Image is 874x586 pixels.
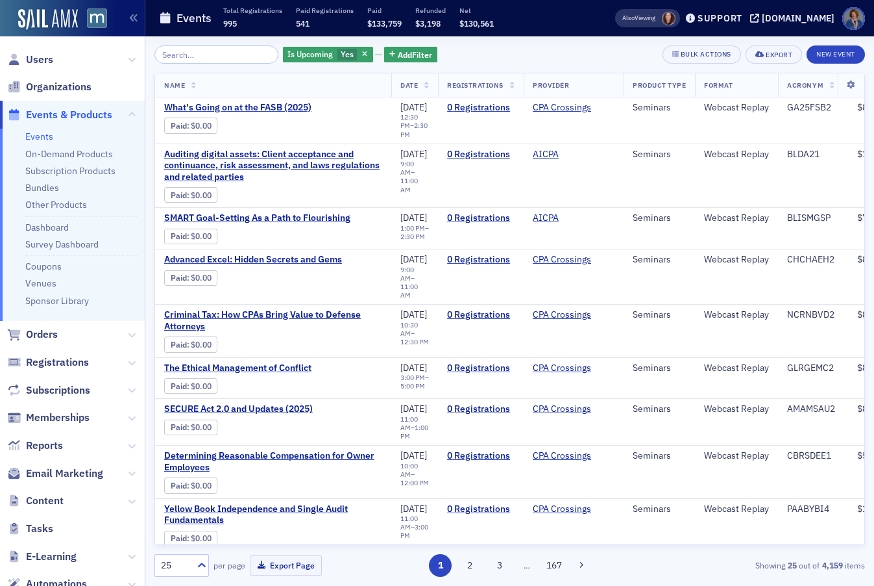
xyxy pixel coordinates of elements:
time: 11:00 AM [400,514,418,531]
button: Bulk Actions [662,45,741,64]
span: Reports [26,439,63,453]
a: Determining Reasonable Compensation for Owner Employees [164,450,382,473]
a: SECURE Act 2.0 and Updates (2025) [164,403,382,415]
div: CHCHAEH2 [787,254,839,266]
div: NCRNBVD2 [787,309,839,321]
button: 1 [429,554,452,577]
div: Paid: 0 - $0 [164,229,217,244]
div: Paid: 0 - $0 [164,337,217,352]
div: Seminars [633,363,686,374]
span: : [171,273,191,283]
button: Export Page [250,555,322,576]
a: E-Learning [7,550,77,564]
span: CPA Crossings [533,403,614,415]
a: CPA Crossings [533,450,591,462]
div: Paid: 0 - $0 [164,118,217,133]
div: 25 [161,559,189,572]
label: per page [213,559,245,571]
div: AMAMSAU2 [787,403,839,415]
div: Also [622,14,635,22]
div: Seminars [633,403,686,415]
div: Support [698,12,742,24]
a: Paid [171,121,187,131]
button: New Event [807,45,865,64]
a: Other Products [25,199,87,210]
div: Seminars [633,212,686,224]
span: $0.00 [191,340,212,350]
span: : [171,481,191,490]
span: Criminal Tax: How CPAs Bring Value to Defense Attorneys [164,309,382,332]
span: $0.00 [191,273,212,283]
div: CBRSDEE1 [787,450,839,462]
time: 12:00 PM [400,478,429,487]
strong: 4,159 [819,559,845,571]
span: Registrations [26,355,89,370]
div: Yes [283,47,373,63]
a: Events [25,131,53,142]
span: Profile [842,7,865,30]
span: Orders [26,327,58,342]
span: Provider [533,81,569,90]
div: Paid: 0 - $0 [164,270,217,286]
time: 12:30 PM [400,337,429,346]
a: Subscription Products [25,165,115,177]
a: SMART Goal-Setting As a Path to Flourishing [164,212,382,224]
p: Total Registrations [223,6,282,15]
a: Paid [171,340,187,350]
div: Paid: 0 - $0 [164,420,217,435]
div: – [400,462,429,487]
span: $130,561 [459,18,494,29]
span: Tasks [26,522,53,536]
span: [DATE] [400,101,427,113]
span: : [171,231,191,241]
span: : [171,340,191,350]
h1: Events [176,10,212,26]
div: Seminars [633,450,686,462]
a: New Event [807,47,865,59]
a: AICPA [533,149,559,160]
span: Name [164,81,185,90]
span: : [171,422,191,432]
span: : [171,190,191,200]
button: AddFilter [384,47,437,63]
a: Venues [25,277,56,289]
span: [DATE] [400,253,427,265]
a: Advanced Excel: Hidden Secrets and Gems [164,254,382,266]
time: 1:00 PM [400,423,428,440]
a: Events & Products [7,108,112,122]
a: Yellow Book Independence and Single Audit Fundamentals [164,503,382,526]
a: CPA Crossings [533,102,591,114]
span: [DATE] [400,309,427,320]
span: [DATE] [400,362,427,374]
span: $0.00 [191,422,212,432]
div: Webcast Replay [704,503,769,515]
a: On-Demand Products [25,148,113,160]
span: Events & Products [26,108,112,122]
div: BLDA21 [787,149,839,160]
span: Yes [341,49,354,59]
div: Bulk Actions [681,51,731,58]
span: $0.00 [191,481,212,490]
a: Paid [171,422,187,432]
a: 0 Registrations [447,102,515,114]
a: 0 Registrations [447,309,515,321]
div: – [400,160,429,194]
a: Registrations [7,355,89,370]
span: Memberships [26,411,90,425]
span: CPA Crossings [533,309,614,321]
a: Bundles [25,182,59,194]
time: 3:00 PM [400,373,425,382]
div: Seminars [633,149,686,160]
a: Paid [171,231,187,241]
a: Dashboard [25,222,69,233]
a: AICPA [533,212,559,224]
div: Seminars [633,309,686,321]
div: – [400,515,429,540]
a: Paid [171,381,187,391]
a: The Ethical Management of Conflict [164,363,382,374]
div: – [400,321,429,346]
